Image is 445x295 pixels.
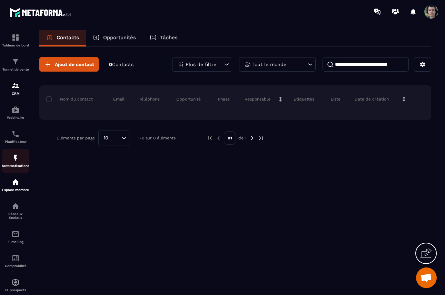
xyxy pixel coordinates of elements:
[2,28,29,52] a: formationformationTableau de bord
[112,62,133,67] span: Contacts
[46,96,93,102] p: Nom du contact
[11,278,20,286] img: automations
[103,34,136,41] p: Opportunités
[39,30,86,46] a: Contacts
[2,212,29,220] p: Réseaux Sociaux
[2,288,29,292] p: IA prospects
[111,134,120,142] input: Search for option
[11,178,20,186] img: automations
[2,92,29,95] p: CRM
[2,264,29,268] p: Comptabilité
[258,135,264,141] img: next
[2,164,29,168] p: Automatisations
[224,131,236,145] p: 01
[55,61,94,68] span: Ajout de contact
[253,62,286,67] p: Tout le monde
[176,96,201,102] p: Opportunité
[2,149,29,173] a: automationsautomationsAutomatisations
[101,134,111,142] span: 10
[109,61,133,68] p: 0
[416,267,437,288] a: Ouvrir le chat
[138,136,176,140] p: 1-0 sur 0 éléments
[2,225,29,249] a: emailemailE-mailing
[160,34,178,41] p: Tâches
[2,67,29,71] p: Tunnel de vente
[143,30,185,46] a: Tâches
[39,57,99,72] button: Ajout de contact
[2,52,29,76] a: formationformationTunnel de vente
[2,249,29,273] a: accountantaccountantComptabilité
[139,96,160,102] p: Téléphone
[11,106,20,114] img: automations
[215,135,221,141] img: prev
[2,197,29,225] a: social-networksocial-networkRéseaux Sociaux
[98,130,129,146] div: Search for option
[2,240,29,244] p: E-mailing
[2,125,29,149] a: schedulerschedulerPlanificateur
[2,43,29,47] p: Tableau de bord
[2,140,29,144] p: Planificateur
[249,135,255,141] img: next
[11,57,20,66] img: formation
[11,202,20,210] img: social-network
[86,30,143,46] a: Opportunités
[11,82,20,90] img: formation
[2,76,29,101] a: formationformationCRM
[331,96,340,102] p: Liste
[2,101,29,125] a: automationsautomationsWebinaire
[57,136,95,140] p: Éléments par page
[57,34,79,41] p: Contacts
[294,96,314,102] p: Étiquettes
[2,116,29,119] p: Webinaire
[218,96,230,102] p: Phase
[186,62,216,67] p: Plus de filtre
[238,135,247,141] p: de 1
[11,230,20,238] img: email
[11,254,20,262] img: accountant
[113,96,125,102] p: Email
[11,154,20,162] img: automations
[11,130,20,138] img: scheduler
[355,96,389,102] p: Date de création
[207,135,213,141] img: prev
[245,96,270,102] p: Responsable
[2,188,29,192] p: Espace membre
[11,33,20,42] img: formation
[2,173,29,197] a: automationsautomationsEspace membre
[10,6,72,19] img: logo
